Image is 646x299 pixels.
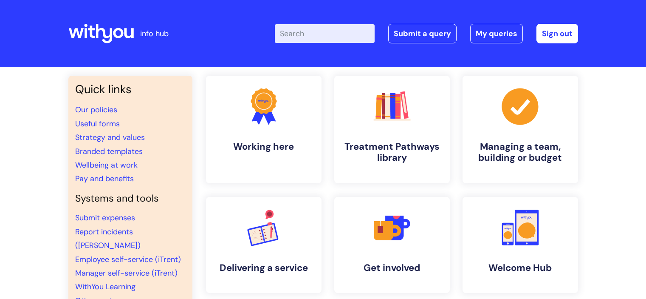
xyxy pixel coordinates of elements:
[206,197,322,293] a: Delivering a service
[75,268,178,278] a: Manager self-service (iTrent)
[275,24,375,43] input: Search
[75,282,135,292] a: WithYou Learning
[469,262,571,273] h4: Welcome Hub
[75,132,145,142] a: Strategy and values
[470,24,523,43] a: My queries
[75,105,117,115] a: Our policies
[536,24,578,43] a: Sign out
[75,146,143,157] a: Branded templates
[140,27,169,40] p: info hub
[341,262,443,273] h4: Get involved
[275,24,578,43] div: | -
[341,141,443,164] h4: Treatment Pathways library
[334,76,450,183] a: Treatment Pathways library
[75,213,135,223] a: Submit expenses
[75,254,181,265] a: Employee self-service (iTrent)
[206,76,322,183] a: Working here
[213,262,315,273] h4: Delivering a service
[75,83,186,96] h3: Quick links
[75,227,141,251] a: Report incidents ([PERSON_NAME])
[388,24,457,43] a: Submit a query
[463,197,578,293] a: Welcome Hub
[463,76,578,183] a: Managing a team, building or budget
[213,141,315,152] h4: Working here
[334,197,450,293] a: Get involved
[75,119,120,129] a: Useful forms
[469,141,571,164] h4: Managing a team, building or budget
[75,174,134,184] a: Pay and benefits
[75,193,186,205] h4: Systems and tools
[75,160,138,170] a: Wellbeing at work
